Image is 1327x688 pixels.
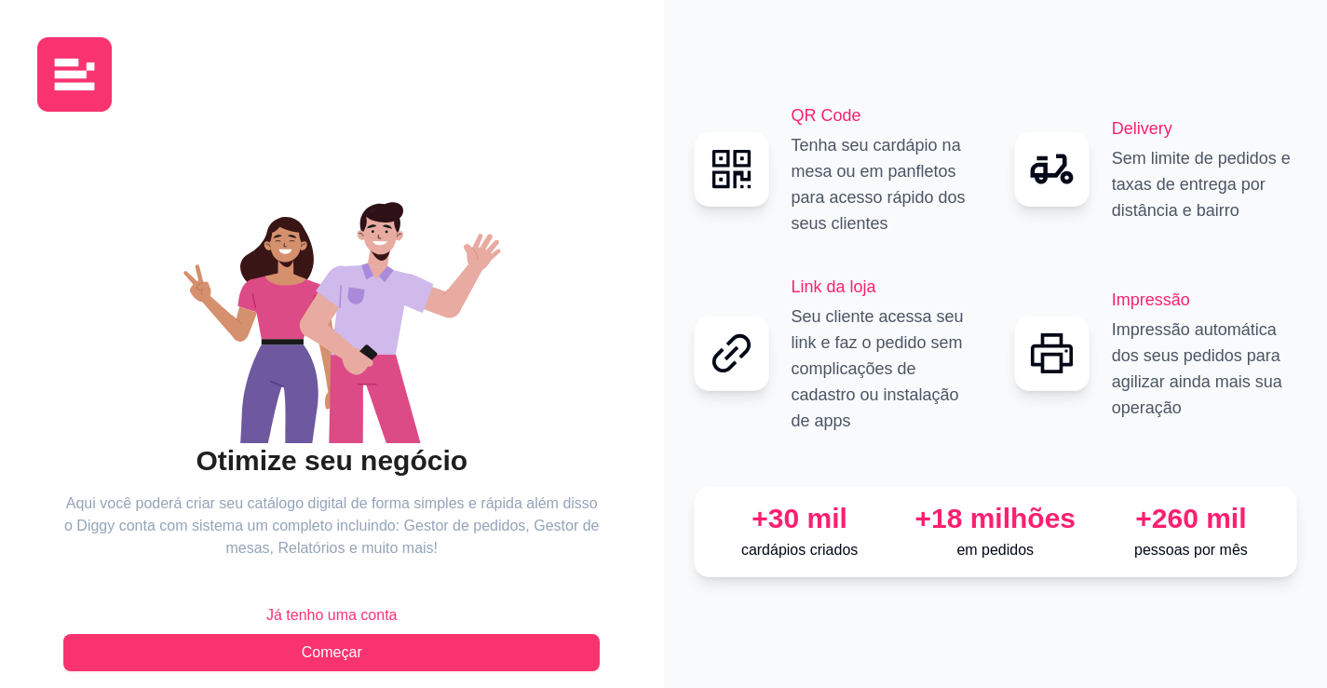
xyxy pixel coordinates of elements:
button: Começar [63,634,600,671]
p: Seu cliente acessa seu link e faz o pedido sem complicações de cadastro ou instalação de apps [792,304,977,434]
span: Começar [302,641,362,664]
div: +260 mil [1101,502,1281,535]
h2: Impressão [1112,287,1297,313]
button: Já tenho uma conta [63,597,600,634]
article: Aqui você poderá criar seu catálogo digital de forma simples e rápida além disso o Diggy conta co... [63,492,600,560]
h2: Delivery [1112,115,1297,142]
h2: QR Code [792,102,977,128]
h2: Otimize seu negócio [63,443,600,479]
div: +30 mil [710,502,890,535]
p: Tenha seu cardápio na mesa ou em panfletos para acesso rápido dos seus clientes [792,132,977,236]
div: +18 milhões [905,502,1086,535]
p: cardápios criados [710,539,890,561]
span: Já tenho uma conta [266,604,398,627]
p: pessoas por mês [1101,539,1281,561]
img: logo [37,37,112,112]
p: Sem limite de pedidos e taxas de entrega por distância e bairro [1112,145,1297,223]
p: Impressão automática dos seus pedidos para agilizar ainda mais sua operação [1112,317,1297,421]
div: animation [63,164,600,443]
p: em pedidos [905,539,1086,561]
h2: Link da loja [792,274,977,300]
